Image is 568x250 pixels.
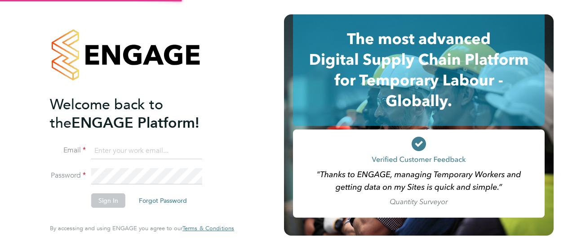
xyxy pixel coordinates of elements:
label: Password [50,171,86,180]
h2: ENGAGE Platform! [50,95,225,132]
span: By accessing and using ENGAGE you agree to our [50,224,234,232]
input: Enter your work email... [91,143,202,159]
a: Terms & Conditions [182,225,234,232]
button: Sign In [91,193,125,208]
span: Welcome back to the [50,96,163,132]
label: Email [50,146,86,155]
span: Terms & Conditions [182,224,234,232]
button: Forgot Password [132,193,194,208]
